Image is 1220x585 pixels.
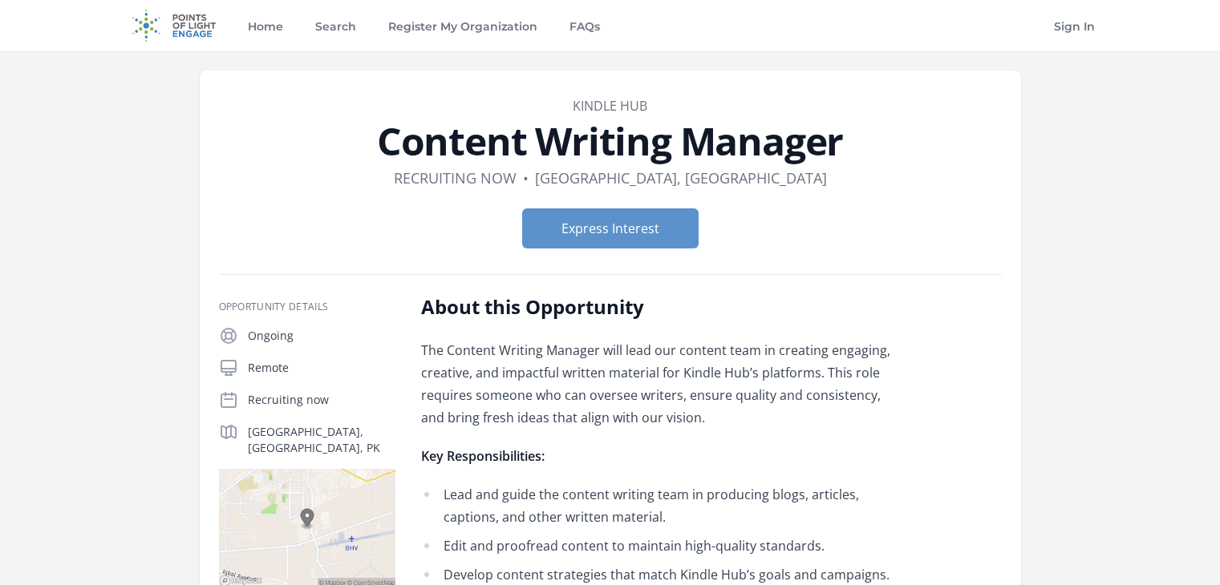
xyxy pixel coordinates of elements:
[421,294,890,320] h2: About this Opportunity
[219,301,395,313] h3: Opportunity Details
[522,208,699,248] button: Express Interest
[523,167,529,189] div: •
[394,167,517,189] dd: Recruiting now
[248,424,395,456] p: [GEOGRAPHIC_DATA], [GEOGRAPHIC_DATA], PK
[219,122,1002,160] h1: Content Writing Manager
[421,483,890,528] li: Lead and guide the content writing team in producing blogs, articles, captions, and other written...
[421,535,890,557] li: Edit and proofread content to maintain high-quality standards.
[421,339,890,429] p: The Content Writing Manager will lead our content team in creating engaging, creative, and impact...
[421,447,545,465] strong: Key Responsibilities:
[535,167,827,189] dd: [GEOGRAPHIC_DATA], [GEOGRAPHIC_DATA]
[248,328,395,344] p: Ongoing
[248,360,395,376] p: Remote
[248,392,395,408] p: Recruiting now
[573,97,647,115] a: Kindle Hub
